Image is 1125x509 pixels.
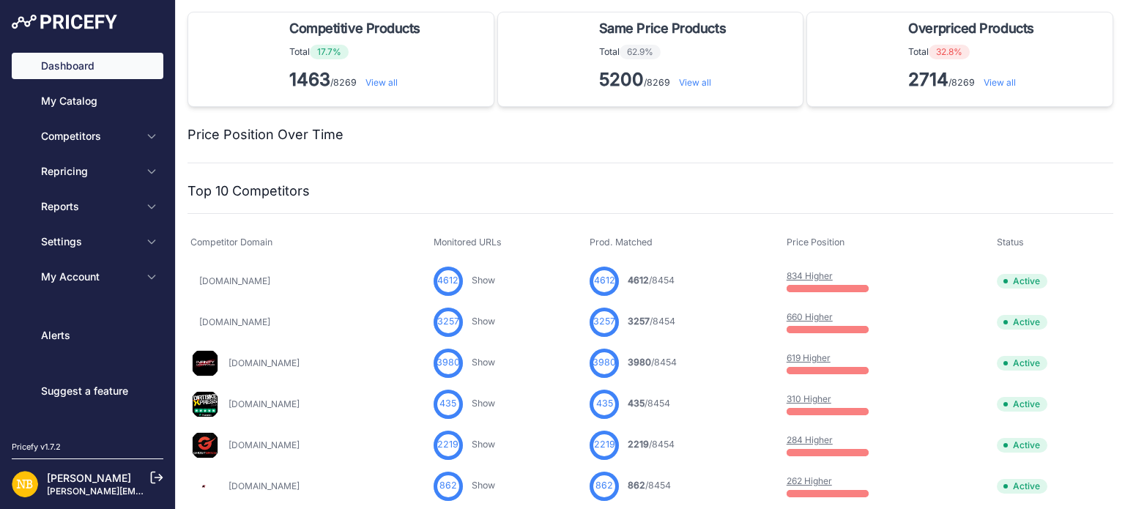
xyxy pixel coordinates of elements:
span: Competitive Products [289,18,420,39]
span: Monitored URLs [434,237,502,248]
button: Competitors [12,123,163,149]
button: My Account [12,264,163,290]
span: 435 [596,397,613,411]
span: 32.8% [929,45,970,59]
span: Active [997,356,1047,371]
p: /8269 [908,68,1039,92]
a: 262 Higher [787,475,832,486]
span: Active [997,397,1047,412]
span: Active [997,479,1047,494]
a: 660 Higher [787,311,833,322]
a: Show [472,275,495,286]
span: My Account [41,270,137,284]
p: /8269 [599,68,732,92]
a: [DOMAIN_NAME] [199,316,270,327]
span: 2219 [628,439,649,450]
button: Settings [12,229,163,255]
span: Active [997,315,1047,330]
span: 4612 [437,274,458,288]
span: 3257 [437,315,459,329]
span: Competitors [41,129,137,144]
span: Settings [41,234,137,249]
a: [DOMAIN_NAME] [229,480,300,491]
a: My Catalog [12,88,163,114]
span: 435 [439,397,456,411]
span: 2219 [437,438,458,452]
a: Alerts [12,322,163,349]
span: 862 [595,479,613,493]
span: Overpriced Products [908,18,1033,39]
a: 3980/8454 [628,357,677,368]
h2: Top 10 Competitors [187,181,310,201]
p: Total [908,45,1039,59]
span: 3257 [593,315,615,329]
a: 834 Higher [787,270,833,281]
p: /8269 [289,68,426,92]
a: Show [472,357,495,368]
a: Suggest a feature [12,378,163,404]
a: 862/8454 [628,480,671,491]
span: 4612 [594,274,615,288]
div: Pricefy v1.7.2 [12,441,61,453]
span: 3257 [628,316,650,327]
a: [DOMAIN_NAME] [229,439,300,450]
img: Pricefy Logo [12,15,117,29]
span: Repricing [41,164,137,179]
span: Price Position [787,237,844,248]
span: Prod. Matched [590,237,653,248]
a: Dashboard [12,53,163,79]
a: 619 Higher [787,352,831,363]
a: View all [365,77,398,88]
a: View all [679,77,711,88]
a: Show [472,439,495,450]
span: 435 [628,398,645,409]
strong: 2714 [908,69,948,90]
p: Total [289,45,426,59]
a: 3257/8454 [628,316,675,327]
a: [PERSON_NAME][EMAIL_ADDRESS][DOMAIN_NAME] [47,486,272,497]
span: 3980 [628,357,651,368]
button: Reports [12,193,163,220]
a: [PERSON_NAME] [47,472,131,484]
span: Competitor Domain [190,237,272,248]
a: 310 Higher [787,393,831,404]
span: Status [997,237,1024,248]
a: 284 Higher [787,434,833,445]
strong: 1463 [289,69,330,90]
span: Active [997,438,1047,453]
a: Show [472,480,495,491]
span: 3980 [437,356,460,370]
span: Same Price Products [599,18,726,39]
span: 2219 [594,438,615,452]
span: Reports [41,199,137,214]
nav: Sidebar [12,53,163,423]
h2: Price Position Over Time [187,125,344,145]
a: [DOMAIN_NAME] [229,398,300,409]
strong: 5200 [599,69,644,90]
p: Total [599,45,732,59]
a: View all [984,77,1016,88]
a: 435/8454 [628,398,670,409]
span: 4612 [628,275,649,286]
a: 4612/8454 [628,275,675,286]
button: Repricing [12,158,163,185]
span: 862 [628,480,645,491]
a: [DOMAIN_NAME] [199,275,270,286]
a: 2219/8454 [628,439,675,450]
span: 62.9% [620,45,661,59]
span: 17.7% [310,45,349,59]
span: Active [997,274,1047,289]
a: [DOMAIN_NAME] [229,357,300,368]
span: 3980 [593,356,616,370]
a: Show [472,316,495,327]
span: 862 [439,479,457,493]
a: Show [472,398,495,409]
